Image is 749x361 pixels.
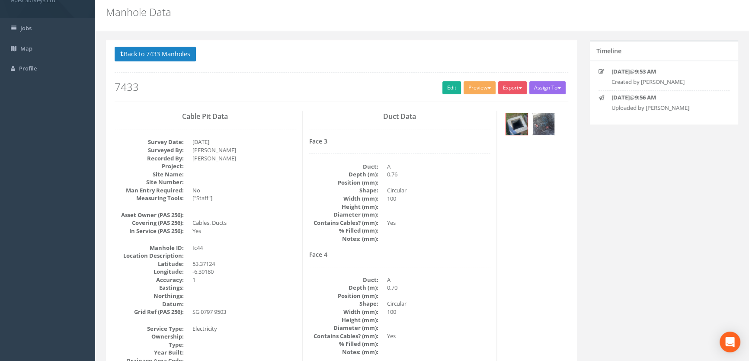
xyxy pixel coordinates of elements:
dt: Ownership: [115,332,184,341]
dt: In Service (PAS 256): [115,227,184,235]
h5: Timeline [596,48,621,54]
strong: 9:56 AM [635,93,656,101]
dd: [PERSON_NAME] [192,154,296,163]
dt: Shape: [309,300,378,308]
dd: Yes [387,332,490,340]
dt: Shape: [309,186,378,195]
dd: 0.76 [387,170,490,179]
div: Open Intercom Messenger [720,332,740,352]
dd: [DATE] [192,138,296,146]
img: 3b41b257-33c2-020e-7913-7200355d0ca2_66d3c67d-c6a9-73f9-2abf-70ae05e7aa83_thumb.jpg [506,113,528,135]
img: 3b41b257-33c2-020e-7913-7200355d0ca2_a3db67d0-7ff7-b5d9-2d77-99d8857d1842_thumb.jpg [533,113,554,135]
strong: [DATE] [611,67,630,75]
dt: Asset Owner (PAS 256): [115,211,184,219]
dt: Duct: [309,276,378,284]
dt: Notes: (mm): [309,235,378,243]
p: @ [611,93,719,102]
dd: A [387,163,490,171]
dd: [PERSON_NAME] [192,146,296,154]
h2: 7433 [115,81,568,93]
dd: Electricity [192,325,296,333]
dt: Contains Cables? (mm): [309,332,378,340]
dt: Northings: [115,292,184,300]
dt: Longitude: [115,268,184,276]
dd: 100 [387,308,490,316]
dt: Diameter (mm): [309,211,378,219]
p: Created by [PERSON_NAME] [611,78,719,86]
dt: Duct: [309,163,378,171]
dd: Ic44 [192,244,296,252]
dt: Height (mm): [309,316,378,324]
dt: Surveyed By: [115,146,184,154]
dt: Position (mm): [309,179,378,187]
strong: [DATE] [611,93,630,101]
dt: Man Entry Required: [115,186,184,195]
dt: Notes: (mm): [309,348,378,356]
dd: ["Staff"] [192,194,296,202]
dt: Diameter (mm): [309,324,378,332]
dd: Yes [387,219,490,227]
dt: Eastings: [115,284,184,292]
span: Jobs [20,24,32,32]
h3: Cable Pit Data [115,113,296,121]
dt: Site Name: [115,170,184,179]
dt: Manhole ID: [115,244,184,252]
dt: Contains Cables? (mm): [309,219,378,227]
dt: Height (mm): [309,203,378,211]
dt: Project: [115,162,184,170]
dd: 53.37124 [192,260,296,268]
dt: Type: [115,341,184,349]
dt: % Filled (mm): [309,227,378,235]
dt: Datum: [115,300,184,308]
button: Back to 7433 Manholes [115,47,196,61]
h3: Duct Data [309,113,490,121]
dd: 0.70 [387,284,490,292]
dt: Covering (PAS 256): [115,219,184,227]
dt: Survey Date: [115,138,184,146]
button: Preview [464,81,496,94]
dt: Service Type: [115,325,184,333]
dt: Recorded By: [115,154,184,163]
dt: Measuring Tools: [115,194,184,202]
dt: Width (mm): [309,308,378,316]
span: Profile [19,64,37,72]
button: Assign To [529,81,566,94]
dt: Latitude: [115,260,184,268]
span: Map [20,45,32,52]
dd: Yes [192,227,296,235]
dt: Location Description: [115,252,184,260]
dd: SG 0797 9503 [192,308,296,316]
dd: Cables. Ducts [192,219,296,227]
dt: Grid Ref (PAS 256): [115,308,184,316]
dt: Depth (m): [309,170,378,179]
dt: Position (mm): [309,292,378,300]
dt: Depth (m): [309,284,378,292]
p: @ [611,67,719,76]
strong: 9:53 AM [635,67,656,75]
dt: Site Number: [115,178,184,186]
h4: Face 3 [309,138,490,144]
button: Export [498,81,527,94]
h2: Manhole Data [106,6,631,18]
dd: No [192,186,296,195]
p: Uploaded by [PERSON_NAME] [611,104,719,112]
dd: 1 [192,276,296,284]
dt: Year Built: [115,348,184,357]
h4: Face 4 [309,251,490,258]
a: Edit [442,81,461,94]
dd: -6.39180 [192,268,296,276]
dd: A [387,276,490,284]
dd: 100 [387,195,490,203]
dt: Width (mm): [309,195,378,203]
dt: Accuracy: [115,276,184,284]
dd: Circular [387,300,490,308]
dd: Circular [387,186,490,195]
dt: % Filled (mm): [309,340,378,348]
